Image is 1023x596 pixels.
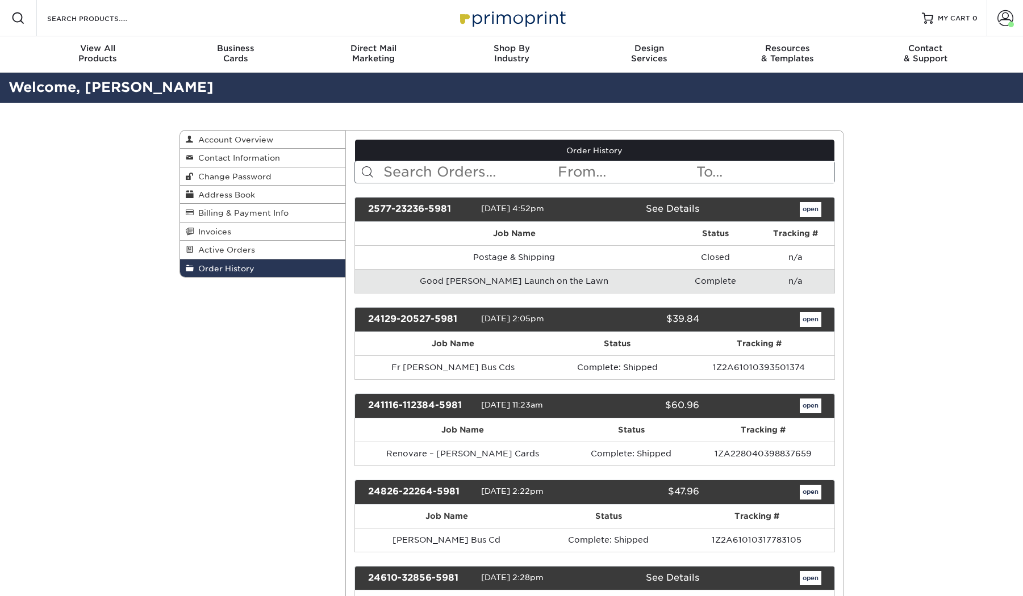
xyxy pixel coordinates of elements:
[692,442,834,465] td: 1ZA228040398837659
[800,571,821,586] a: open
[355,269,673,293] td: Good [PERSON_NAME] Launch on the Lawn
[360,398,481,413] div: 241116-112384-5981
[360,485,481,500] div: 24826-22264-5981
[355,140,834,161] a: Order History
[581,43,719,53] span: Design
[355,442,571,465] td: Renovare – [PERSON_NAME] Cards
[355,332,550,355] th: Job Name
[180,186,346,204] a: Address Book
[800,485,821,500] a: open
[684,355,834,379] td: 1Z2A61010393501374
[800,398,821,413] a: open
[194,153,280,162] span: Contact Information
[481,314,544,323] span: [DATE] 2:05pm
[180,149,346,167] a: Contact Information
[481,573,544,582] span: [DATE] 2:28pm
[194,208,289,217] span: Billing & Payment Info
[800,202,821,217] a: open
[382,161,557,183] input: Search Orders...
[581,43,719,64] div: Services
[673,269,757,293] td: Complete
[679,528,834,552] td: 1Z2A61010317783105
[29,43,167,64] div: Products
[194,264,254,273] span: Order History
[194,135,273,144] span: Account Overview
[481,486,544,496] span: [DATE] 2:22pm
[166,43,304,64] div: Cards
[679,505,834,528] th: Tracking #
[684,332,834,355] th: Tracking #
[3,561,97,592] iframe: Google Customer Reviews
[586,398,708,413] div: $60.96
[586,312,708,327] div: $39.84
[800,312,821,327] a: open
[646,203,699,214] a: See Details
[481,204,544,213] span: [DATE] 4:52pm
[46,11,157,25] input: SEARCH PRODUCTS.....
[166,43,304,53] span: Business
[355,245,673,269] td: Postage & Shipping
[857,43,995,53] span: Contact
[692,418,834,442] th: Tracking #
[304,43,442,53] span: Direct Mail
[538,505,679,528] th: Status
[481,400,543,409] span: [DATE] 11:23am
[180,241,346,259] a: Active Orders
[180,259,346,277] a: Order History
[355,505,538,528] th: Job Name
[719,43,857,53] span: Resources
[938,14,970,23] span: MY CART
[442,36,581,73] a: Shop ByIndustry
[355,222,673,245] th: Job Name
[166,36,304,73] a: BusinessCards
[757,269,834,293] td: n/a
[455,6,569,30] img: Primoprint
[360,571,481,586] div: 24610-32856-5981
[180,131,346,149] a: Account Overview
[581,36,719,73] a: DesignServices
[719,43,857,64] div: & Templates
[304,43,442,64] div: Marketing
[442,43,581,64] div: Industry
[550,355,684,379] td: Complete: Shipped
[646,572,699,583] a: See Details
[180,204,346,222] a: Billing & Payment Info
[571,442,692,465] td: Complete: Shipped
[194,172,272,181] span: Change Password
[194,227,231,236] span: Invoices
[857,43,995,64] div: & Support
[180,167,346,186] a: Change Password
[538,528,679,552] td: Complete: Shipped
[180,223,346,241] a: Invoices
[355,528,538,552] td: [PERSON_NAME] Bus Cd
[194,245,255,254] span: Active Orders
[571,418,692,442] th: Status
[304,36,442,73] a: Direct MailMarketing
[673,245,757,269] td: Closed
[586,485,708,500] div: $47.96
[719,36,857,73] a: Resources& Templates
[29,36,167,73] a: View AllProducts
[550,332,684,355] th: Status
[673,222,757,245] th: Status
[355,418,571,442] th: Job Name
[757,245,834,269] td: n/a
[355,355,550,379] td: Fr [PERSON_NAME] Bus Cds
[857,36,995,73] a: Contact& Support
[442,43,581,53] span: Shop By
[360,202,481,217] div: 2577-23236-5981
[360,312,481,327] div: 24129-20527-5981
[557,161,695,183] input: From...
[194,190,255,199] span: Address Book
[757,222,834,245] th: Tracking #
[695,161,834,183] input: To...
[972,14,978,22] span: 0
[29,43,167,53] span: View All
